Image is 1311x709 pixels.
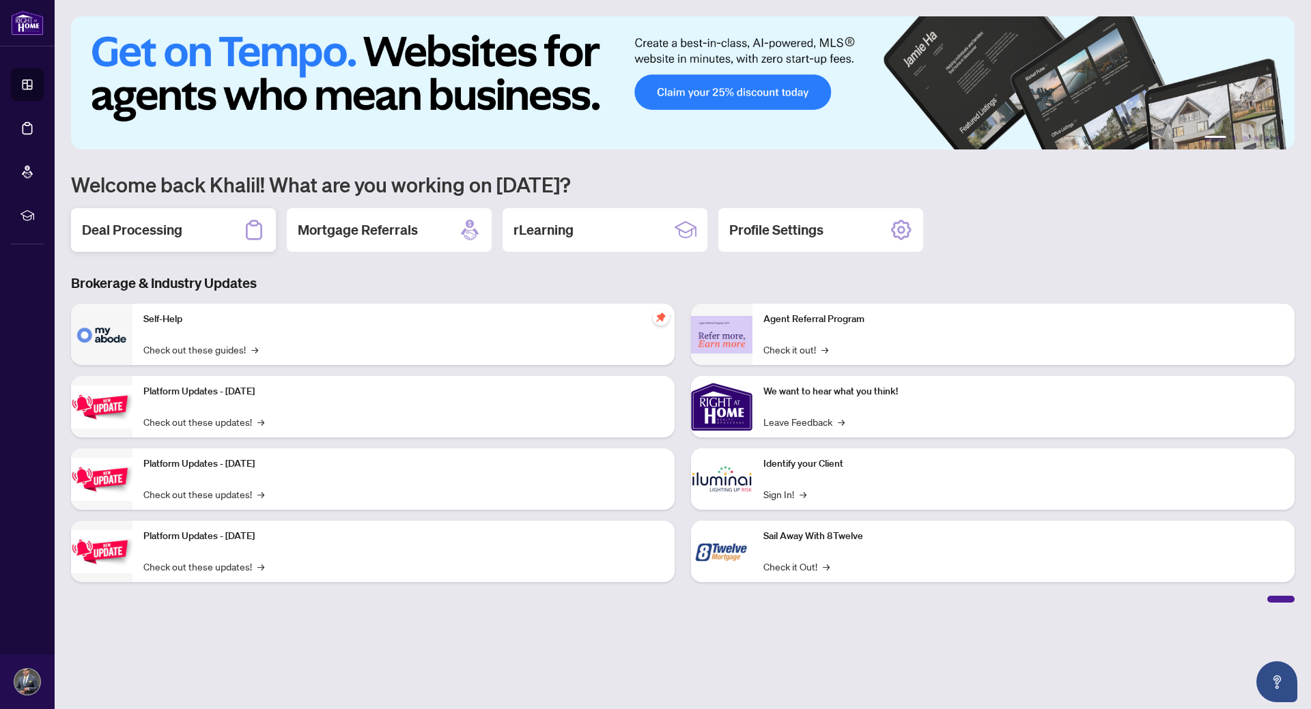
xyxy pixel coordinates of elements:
p: Platform Updates - [DATE] [143,529,664,544]
p: Platform Updates - [DATE] [143,384,664,399]
span: → [257,487,264,502]
span: pushpin [653,309,669,325]
span: → [821,342,828,357]
a: Check out these guides!→ [143,342,258,357]
img: Self-Help [71,304,132,365]
img: Slide 0 [71,16,1295,149]
img: logo [11,10,44,35]
a: Check out these updates!→ [143,487,264,502]
h2: rLearning [513,220,574,240]
img: Platform Updates - July 8, 2025 [71,458,132,501]
img: Sail Away With 8Twelve [691,521,752,582]
p: We want to hear what you think! [763,384,1284,399]
p: Agent Referral Program [763,312,1284,327]
span: → [800,487,806,502]
h3: Brokerage & Industry Updates [71,274,1295,293]
a: Check out these updates!→ [143,559,264,574]
p: Identify your Client [763,457,1284,472]
h2: Deal Processing [82,220,182,240]
h1: Welcome back Khalil! What are you working on [DATE]? [71,171,1295,197]
button: 3 [1243,136,1248,141]
button: 5 [1265,136,1270,141]
span: → [257,414,264,429]
a: Leave Feedback→ [763,414,845,429]
button: 6 [1275,136,1281,141]
p: Sail Away With 8Twelve [763,529,1284,544]
button: 2 [1232,136,1237,141]
img: Platform Updates - July 21, 2025 [71,386,132,429]
img: Identify your Client [691,448,752,510]
span: → [257,559,264,574]
h2: Profile Settings [729,220,823,240]
img: Platform Updates - June 23, 2025 [71,530,132,573]
p: Platform Updates - [DATE] [143,457,664,472]
span: → [838,414,845,429]
a: Sign In!→ [763,487,806,502]
img: Agent Referral Program [691,316,752,353]
span: → [251,342,258,357]
button: 1 [1204,136,1226,141]
span: → [823,559,830,574]
a: Check it out!→ [763,342,828,357]
img: Profile Icon [14,669,40,695]
button: Open asap [1256,661,1297,702]
a: Check it Out!→ [763,559,830,574]
button: 4 [1254,136,1259,141]
a: Check out these updates!→ [143,414,264,429]
h2: Mortgage Referrals [298,220,418,240]
img: We want to hear what you think! [691,376,752,437]
p: Self-Help [143,312,664,327]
